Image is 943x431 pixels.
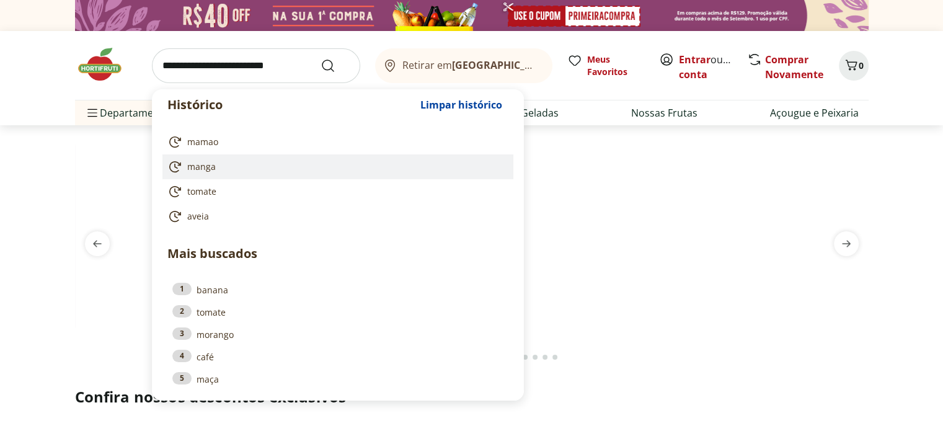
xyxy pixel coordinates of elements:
[167,135,503,149] a: mamao
[172,350,192,362] div: 4
[540,342,550,372] button: Go to page 16 from fs-carousel
[587,53,644,78] span: Meus Favoritos
[172,372,192,384] div: 5
[679,53,747,81] a: Criar conta
[420,100,502,110] span: Limpar histórico
[172,327,192,340] div: 3
[75,387,869,407] h2: Confira nossos descontos exclusivos
[167,244,508,263] p: Mais buscados
[172,372,503,386] a: 5maça
[414,90,508,120] button: Limpar histórico
[187,185,216,198] span: tomate
[839,51,869,81] button: Carrinho
[187,136,218,148] span: mamao
[85,98,100,128] button: Menu
[167,209,503,224] a: aveia
[167,184,503,199] a: tomate
[187,210,209,223] span: aveia
[550,342,560,372] button: Go to page 17 from fs-carousel
[567,53,644,78] a: Meus Favoritos
[172,283,192,295] div: 1
[152,48,360,83] input: search
[187,161,216,173] span: manga
[75,46,137,83] img: Hortifruti
[452,58,661,72] b: [GEOGRAPHIC_DATA]/[GEOGRAPHIC_DATA]
[402,60,539,71] span: Retirar em
[859,60,864,71] span: 0
[172,305,503,319] a: 2tomate
[679,52,734,82] span: ou
[85,98,174,128] span: Departamentos
[167,159,503,174] a: manga
[75,231,120,256] button: previous
[679,53,711,66] a: Entrar
[167,96,414,113] p: Histórico
[770,105,859,120] a: Açougue e Peixaria
[824,231,869,256] button: next
[172,283,503,296] a: 1banana
[530,342,540,372] button: Go to page 15 from fs-carousel
[172,327,503,341] a: 3morango
[172,350,503,363] a: 4café
[375,48,552,83] button: Retirar em[GEOGRAPHIC_DATA]/[GEOGRAPHIC_DATA]
[631,105,697,120] a: Nossas Frutas
[520,342,530,372] button: Go to page 14 from fs-carousel
[321,58,350,73] button: Submit Search
[765,53,823,81] a: Comprar Novamente
[172,305,192,318] div: 2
